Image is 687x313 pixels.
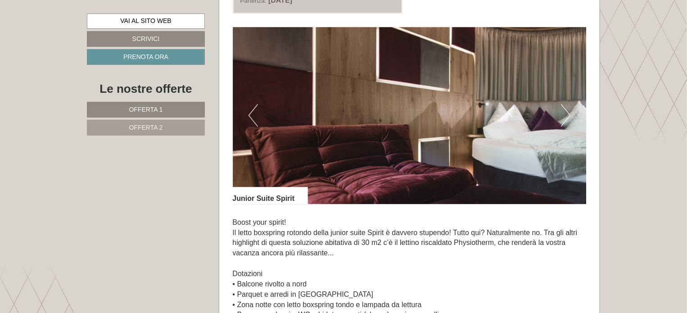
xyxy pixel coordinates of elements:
[249,104,258,127] button: Previous
[129,106,163,113] span: Offerta 1
[561,104,570,127] button: Next
[87,14,205,29] a: Vai al sito web
[87,31,205,47] a: Scrivici
[129,124,163,131] span: Offerta 2
[87,49,205,65] a: Prenota ora
[87,81,205,97] div: Le nostre offerte
[233,27,587,204] img: image
[233,187,308,204] div: Junior Suite Spirit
